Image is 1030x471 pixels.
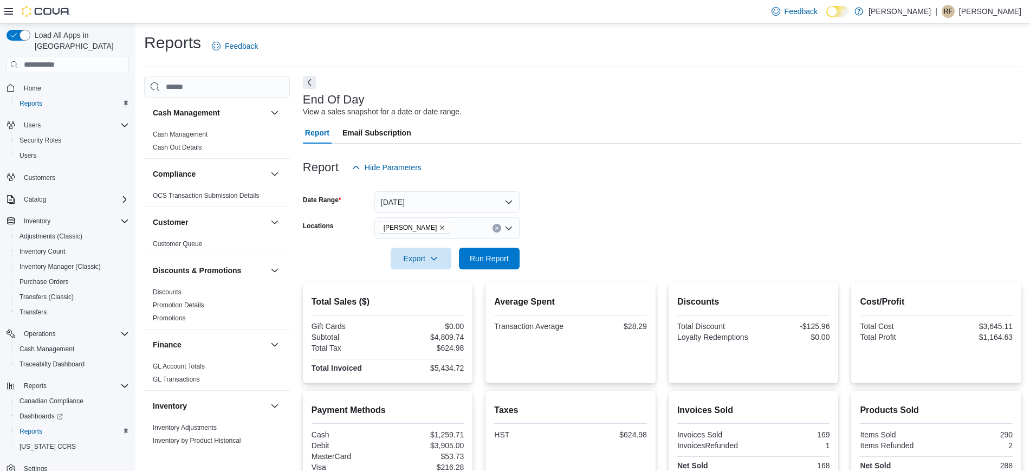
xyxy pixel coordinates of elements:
[767,1,822,22] a: Feedback
[15,260,105,273] a: Inventory Manager (Classic)
[2,378,133,393] button: Reports
[938,322,1013,331] div: $3,645.11
[30,30,129,51] span: Load All Apps in [GEOGRAPHIC_DATA]
[153,449,221,458] span: Inventory Count Details
[11,96,133,111] button: Reports
[15,306,51,319] a: Transfers
[153,240,202,248] a: Customer Queue
[11,229,133,244] button: Adjustments (Classic)
[153,107,266,118] button: Cash Management
[153,191,260,200] span: OCS Transaction Submission Details
[153,240,202,248] span: Customer Queue
[390,344,464,352] div: $624.98
[20,278,69,286] span: Purchase Orders
[860,441,934,450] div: Items Refunded
[153,169,266,179] button: Compliance
[15,149,129,162] span: Users
[11,341,133,357] button: Cash Management
[144,32,201,54] h1: Reports
[677,404,830,417] h2: Invoices Sold
[153,131,208,138] a: Cash Management
[268,264,281,277] button: Discounts & Promotions
[11,259,133,274] button: Inventory Manager (Classic)
[153,288,182,296] a: Discounts
[153,144,202,151] a: Cash Out Details
[153,423,217,432] span: Inventory Adjustments
[24,382,47,390] span: Reports
[756,430,830,439] div: 169
[312,452,386,461] div: MasterCard
[303,161,339,174] h3: Report
[494,404,647,417] h2: Taxes
[20,232,82,241] span: Adjustments (Classic)
[20,215,55,228] button: Inventory
[144,237,290,255] div: Customer
[153,436,241,445] span: Inventory by Product Historical
[15,425,47,438] a: Reports
[15,230,87,243] a: Adjustments (Classic)
[11,133,133,148] button: Security Roles
[20,442,76,451] span: [US_STATE] CCRS
[11,409,133,424] a: Dashboards
[391,248,451,269] button: Export
[24,173,55,182] span: Customers
[494,322,568,331] div: Transaction Average
[20,360,85,369] span: Traceabilty Dashboard
[208,35,262,57] a: Feedback
[153,265,241,276] h3: Discounts & Promotions
[268,167,281,180] button: Compliance
[15,343,129,356] span: Cash Management
[756,333,830,341] div: $0.00
[20,81,129,94] span: Home
[869,5,931,18] p: [PERSON_NAME]
[225,41,258,51] span: Feedback
[153,339,266,350] button: Finance
[153,339,182,350] h3: Finance
[390,364,464,372] div: $5,434.72
[944,5,953,18] span: RF
[268,338,281,351] button: Finance
[305,122,329,144] span: Report
[153,450,221,457] a: Inventory Count Details
[15,291,78,304] a: Transfers (Classic)
[20,171,60,184] a: Customers
[2,214,133,229] button: Inventory
[15,343,79,356] a: Cash Management
[2,192,133,207] button: Catalog
[20,293,74,301] span: Transfers (Classic)
[153,130,208,139] span: Cash Management
[20,308,47,317] span: Transfers
[11,305,133,320] button: Transfers
[153,401,187,411] h3: Inventory
[15,291,129,304] span: Transfers (Classic)
[153,437,241,444] a: Inventory by Product Historical
[153,169,196,179] h3: Compliance
[494,295,647,308] h2: Average Spent
[312,295,464,308] h2: Total Sales ($)
[20,82,46,95] a: Home
[938,333,1013,341] div: $1,164.63
[15,275,129,288] span: Purchase Orders
[20,119,129,132] span: Users
[15,306,129,319] span: Transfers
[268,399,281,412] button: Inventory
[15,134,129,147] span: Security Roles
[312,333,386,341] div: Subtotal
[365,162,422,173] span: Hide Parameters
[938,441,1013,450] div: 2
[15,97,47,110] a: Reports
[2,170,133,185] button: Customers
[15,440,129,453] span: Washington CCRS
[470,253,509,264] span: Run Report
[20,247,66,256] span: Inventory Count
[504,224,513,233] button: Open list of options
[153,424,217,431] a: Inventory Adjustments
[390,322,464,331] div: $0.00
[153,362,205,371] span: GL Account Totals
[11,274,133,289] button: Purchase Orders
[342,122,411,144] span: Email Subscription
[153,376,200,383] a: GL Transactions
[11,148,133,163] button: Users
[15,134,66,147] a: Security Roles
[860,322,934,331] div: Total Cost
